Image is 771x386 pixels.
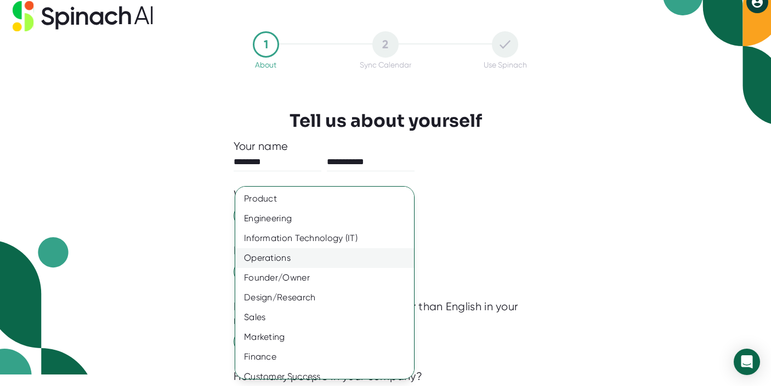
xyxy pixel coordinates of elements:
[235,268,414,288] div: Founder/Owner
[235,228,414,248] div: Information Technology (IT)
[235,209,414,228] div: Engineering
[235,248,414,268] div: Operations
[235,288,414,307] div: Design/Research
[235,347,414,367] div: Finance
[235,189,414,209] div: Product
[734,349,760,375] div: Open Intercom Messenger
[235,327,414,347] div: Marketing
[235,307,414,327] div: Sales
